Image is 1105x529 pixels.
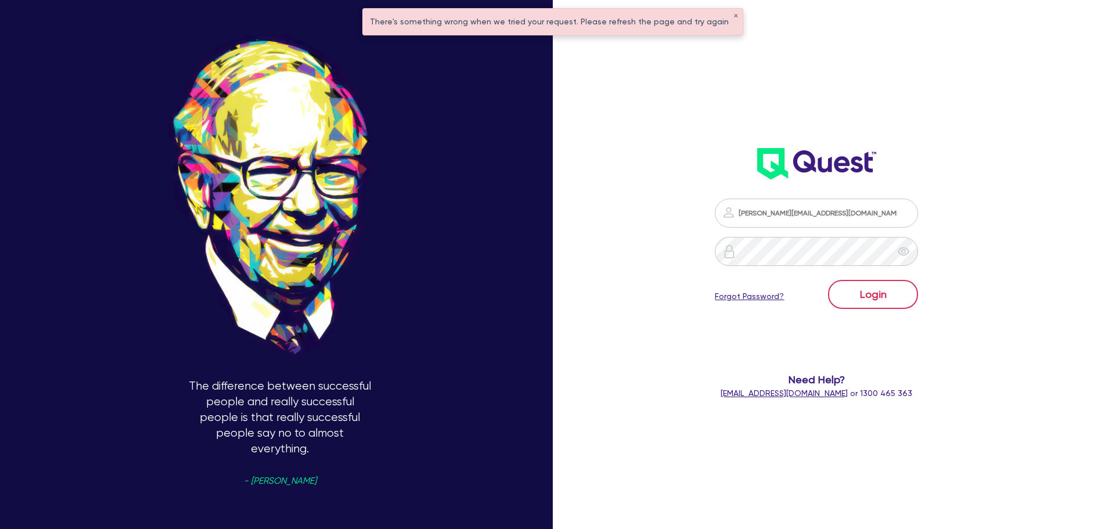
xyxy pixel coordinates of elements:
span: Need Help? [668,372,964,387]
img: icon-password [722,206,736,219]
a: Forgot Password? [715,290,784,303]
a: [EMAIL_ADDRESS][DOMAIN_NAME] [721,388,848,398]
button: Login [828,280,918,309]
span: - [PERSON_NAME] [244,477,316,485]
img: wH2k97JdezQIQAAAABJRU5ErkJggg== [757,148,876,179]
div: There's something wrong when we tried your request. Please refresh the page and try again [363,9,743,35]
img: icon-password [722,244,736,258]
span: eye [898,246,909,257]
button: ✕ [733,13,738,19]
span: or 1300 465 363 [721,388,912,398]
input: Email address [715,199,918,228]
